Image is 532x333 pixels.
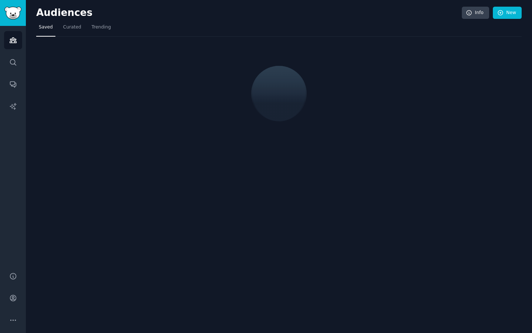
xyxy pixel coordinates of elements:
[89,21,113,37] a: Trending
[493,7,522,19] a: New
[92,24,111,31] span: Trending
[36,21,55,37] a: Saved
[61,21,84,37] a: Curated
[462,7,489,19] a: Info
[36,7,462,19] h2: Audiences
[4,7,21,20] img: GummySearch logo
[39,24,53,31] span: Saved
[63,24,81,31] span: Curated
